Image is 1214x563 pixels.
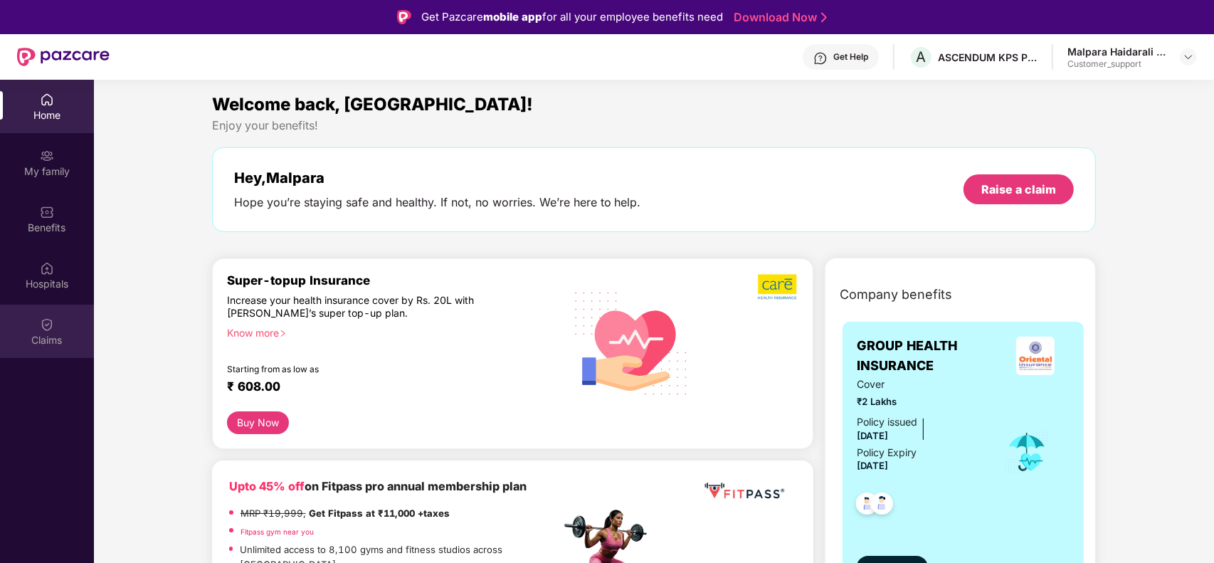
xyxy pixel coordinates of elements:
[40,93,54,107] img: svg+xml;base64,PHN2ZyBpZD0iSG9tZSIgeG1sbnM9Imh0dHA6Ly93d3cudzMub3JnLzIwMDAvc3ZnIiB3aWR0aD0iMjAiIG...
[857,394,985,409] span: ₹2 Lakhs
[229,479,527,493] b: on Fitpass pro annual membership plan
[564,273,700,411] img: svg+xml;base64,PHN2ZyB4bWxucz0iaHR0cDovL3d3dy53My5vcmcvMjAwMC9zdmciIHhtbG5zOnhsaW5rPSJodHRwOi8vd3...
[227,379,547,396] div: ₹ 608.00
[917,48,927,65] span: A
[981,181,1056,197] div: Raise a claim
[234,195,641,210] div: Hope you’re staying safe and healthy. If not, no worries. We’re here to help.
[229,479,305,493] b: Upto 45% off
[421,9,723,26] div: Get Pazcare for all your employee benefits need
[857,445,917,461] div: Policy Expiry
[850,488,885,523] img: svg+xml;base64,PHN2ZyB4bWxucz0iaHR0cDovL3d3dy53My5vcmcvMjAwMC9zdmciIHdpZHRoPSI0OC45NDMiIGhlaWdodD...
[397,10,411,24] img: Logo
[227,327,552,337] div: Know more
[279,330,287,337] span: right
[1004,428,1050,475] img: icon
[833,51,868,63] div: Get Help
[758,273,798,300] img: b5dec4f62d2307b9de63beb79f102df3.png
[1067,45,1167,58] div: Malpara Haidarali Shabbirbhai
[483,10,542,23] strong: mobile app
[734,10,823,25] a: Download Now
[857,336,1001,377] span: GROUP HEALTH INSURANCE
[309,507,450,519] strong: Get Fitpass at ₹11,000 +taxes
[40,205,54,219] img: svg+xml;base64,PHN2ZyBpZD0iQmVuZWZpdHMiIHhtbG5zPSJodHRwOi8vd3d3LnczLm9yZy8yMDAwL3N2ZyIgd2lkdGg9Ij...
[40,261,54,275] img: svg+xml;base64,PHN2ZyBpZD0iSG9zcGl0YWxzIiB4bWxucz0iaHR0cDovL3d3dy53My5vcmcvMjAwMC9zdmciIHdpZHRoPS...
[212,94,533,115] span: Welcome back, [GEOGRAPHIC_DATA]!
[1183,51,1194,63] img: svg+xml;base64,PHN2ZyBpZD0iRHJvcGRvd24tMzJ4MzIiIHhtbG5zPSJodHRwOi8vd3d3LnczLm9yZy8yMDAwL3N2ZyIgd2...
[241,507,306,519] del: MRP ₹19,999,
[234,169,641,186] div: Hey, Malpara
[227,294,499,320] div: Increase your health insurance cover by Rs. 20L with [PERSON_NAME]’s super top-up plan.
[17,48,110,66] img: New Pazcare Logo
[702,478,787,504] img: fppp.png
[1016,337,1055,375] img: insurerLogo
[938,51,1038,64] div: ASCENDUM KPS PRIVATE LIMITED
[813,51,828,65] img: svg+xml;base64,PHN2ZyBpZD0iSGVscC0zMngzMiIgeG1sbnM9Imh0dHA6Ly93d3cudzMub3JnLzIwMDAvc3ZnIiB3aWR0aD...
[821,10,827,25] img: Stroke
[857,460,888,471] span: [DATE]
[857,414,917,430] div: Policy issued
[857,377,985,392] span: Cover
[40,149,54,163] img: svg+xml;base64,PHN2ZyB3aWR0aD0iMjAiIGhlaWdodD0iMjAiIHZpZXdCb3g9IjAgMCAyMCAyMCIgZmlsbD0ibm9uZSIgeG...
[241,527,314,536] a: Fitpass gym near you
[840,285,952,305] span: Company benefits
[227,273,561,288] div: Super-topup Insurance
[1067,58,1167,70] div: Customer_support
[212,118,1097,133] div: Enjoy your benefits!
[227,411,289,434] button: Buy Now
[227,364,500,374] div: Starting from as low as
[857,430,888,441] span: [DATE]
[865,488,899,523] img: svg+xml;base64,PHN2ZyB4bWxucz0iaHR0cDovL3d3dy53My5vcmcvMjAwMC9zdmciIHdpZHRoPSI0OC45NDMiIGhlaWdodD...
[40,317,54,332] img: svg+xml;base64,PHN2ZyBpZD0iQ2xhaW0iIHhtbG5zPSJodHRwOi8vd3d3LnczLm9yZy8yMDAwL3N2ZyIgd2lkdGg9IjIwIi...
